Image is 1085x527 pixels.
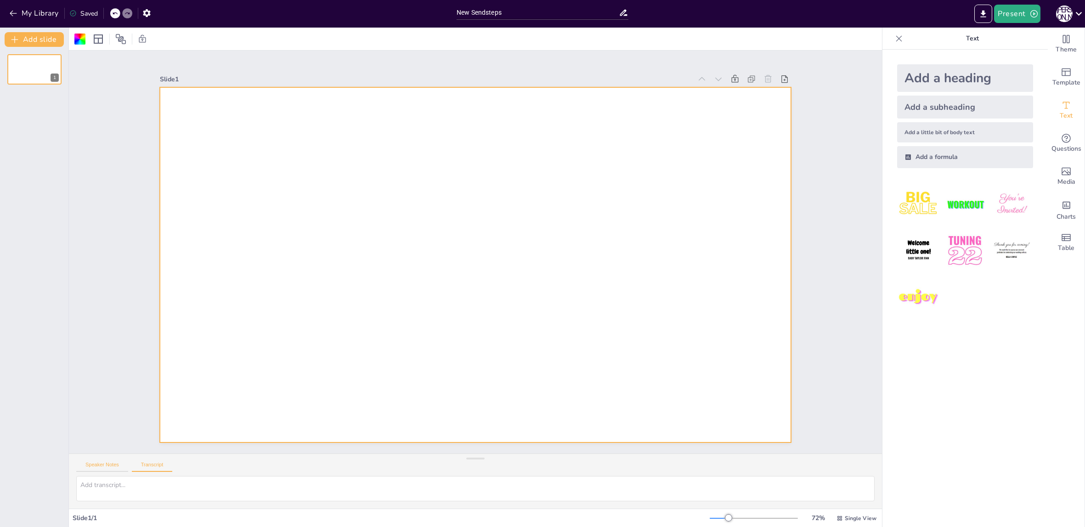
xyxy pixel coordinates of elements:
[7,6,62,21] button: My Library
[132,462,173,472] button: Transcript
[897,96,1033,119] div: Add a subheading
[994,5,1040,23] button: Present
[7,54,62,85] div: 1
[1048,127,1085,160] div: Get real-time input from your audience
[1048,193,1085,226] div: Add charts and graphs
[115,34,126,45] span: Position
[990,229,1033,272] img: 6.jpeg
[76,462,128,472] button: Speaker Notes
[51,74,59,82] div: 1
[897,146,1033,168] div: Add a formula
[69,9,98,18] div: Saved
[1048,226,1085,259] div: Add a table
[73,514,710,522] div: Slide 1 / 1
[906,28,1039,50] p: Text
[1056,45,1077,55] span: Theme
[897,64,1033,92] div: Add a heading
[1048,160,1085,193] div: Add images, graphics, shapes or video
[1056,6,1073,22] div: А [PERSON_NAME]
[1048,94,1085,127] div: Add text boxes
[1048,28,1085,61] div: Change the overall theme
[974,5,992,23] button: Export to PowerPoint
[897,229,940,272] img: 4.jpeg
[897,183,940,226] img: 1.jpeg
[944,183,986,226] img: 2.jpeg
[5,32,64,47] button: Add slide
[1052,78,1080,88] span: Template
[1051,144,1081,154] span: Questions
[91,32,106,46] div: Layout
[897,122,1033,142] div: Add a little bit of body text
[1056,5,1073,23] button: А [PERSON_NAME]
[1048,61,1085,94] div: Add ready made slides
[807,514,829,522] div: 72 %
[897,276,940,319] img: 7.jpeg
[1060,111,1073,121] span: Text
[944,229,986,272] img: 5.jpeg
[1057,212,1076,222] span: Charts
[1057,177,1075,187] span: Media
[990,183,1033,226] img: 3.jpeg
[457,6,619,19] input: Insert title
[1058,243,1074,253] span: Table
[845,515,876,522] span: Single View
